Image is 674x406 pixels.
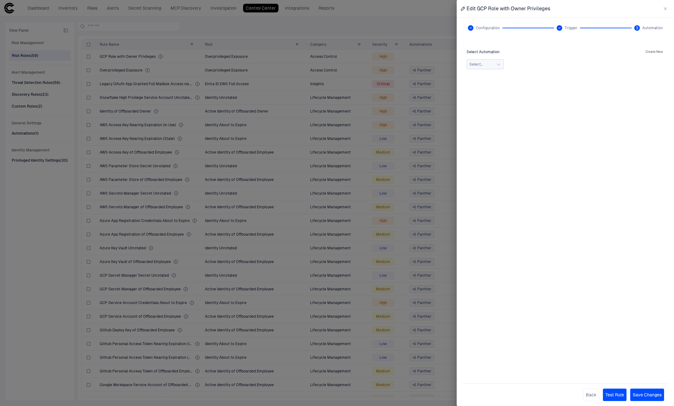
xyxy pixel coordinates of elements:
[467,59,504,69] button: Select...
[476,25,500,30] span: Configuration
[630,389,664,401] button: Save Changes
[467,6,550,12] span: Edit GCP Role with Owner Privileges
[583,389,599,401] button: Back
[565,25,577,30] span: Trigger
[603,389,627,401] button: Test Rule
[644,48,664,56] button: Create New
[636,25,638,30] span: 3
[467,49,500,54] span: Select Automation
[642,25,663,30] span: Automation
